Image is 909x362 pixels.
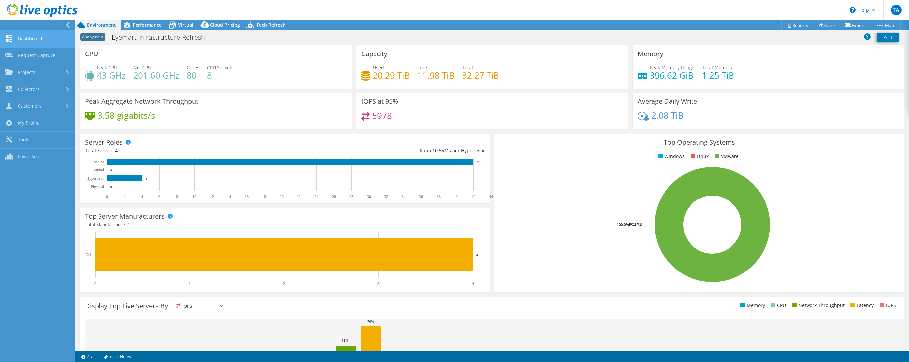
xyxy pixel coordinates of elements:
[85,139,123,146] h3: Server Roles
[257,22,286,28] span: Tech Refresh
[476,253,478,257] text: 4
[133,72,179,79] h4: 201.60 GHz
[477,161,480,164] text: 42
[110,169,112,172] text: 0
[650,72,694,79] h4: 396.62 GiB
[367,194,371,199] text: 30
[85,50,98,57] h3: CPU
[342,338,348,342] text: 51%
[91,184,104,189] text: Physical
[124,194,126,199] text: 2
[813,20,840,30] a: Share
[877,33,899,42] a: Print
[77,352,97,361] a: 2
[245,194,249,199] text: 16
[419,194,423,199] text: 36
[377,281,379,286] text: 3
[85,98,198,105] h3: Peak Aggregate Network Throughput
[462,72,499,79] h4: 32.27 TiB
[280,194,284,199] text: 20
[373,72,410,79] h4: 20.29 TiB
[80,33,105,41] span: Anonymous
[891,5,902,15] span: TA
[349,194,353,199] text: 28
[133,64,151,71] span: Net CPU
[373,64,384,71] span: Used
[850,7,856,13] svg: \n
[402,194,406,199] text: 34
[638,98,697,105] h3: Average Daily Write
[840,20,870,30] a: Export
[367,319,374,323] text: 70%
[262,194,266,199] text: 18
[417,72,454,79] h4: 11.98 TiB
[97,352,136,361] a: Project Notes
[454,194,458,199] text: 40
[97,72,126,79] h4: 43 GHz
[417,64,427,71] span: Free
[471,194,475,199] text: 42
[109,34,215,41] h1: Eyemart-Infrastructure-Refresh
[189,281,191,286] text: 1
[158,194,160,199] text: 6
[106,194,108,199] text: 0
[127,221,130,228] span: 1
[85,213,165,220] h3: Top Server Manufacturers
[689,153,709,160] li: Linux
[178,22,193,28] span: Virtual
[739,302,765,309] li: Memory
[489,194,493,199] text: 44
[314,194,318,199] text: 24
[849,302,874,309] li: Latency
[437,194,441,199] text: 38
[499,139,899,146] h3: Top Operating Systems
[781,20,813,30] a: Reports
[878,302,896,309] li: IOPS
[210,22,240,28] span: Cloud Pricing
[361,98,398,105] h3: IOPS at 95%
[713,153,739,160] li: VMware
[384,194,388,199] text: 32
[617,222,629,227] tspan: 100.0%
[432,147,442,154] span: 10.5
[210,194,214,199] text: 12
[361,50,387,57] h3: Capacity
[650,64,694,71] span: Peak Memory Usage
[207,64,234,71] span: CPU Sockets
[88,160,104,164] text: Guest VM
[283,281,285,286] text: 2
[87,22,116,28] span: Environment
[187,64,199,71] span: Cores
[870,20,901,30] a: More
[629,222,642,227] tspan: ESXi 7.0
[702,64,732,71] span: Total Memory
[85,147,285,154] div: Total Servers:
[207,72,234,79] h4: 8
[141,194,143,199] text: 4
[332,194,336,199] text: 26
[656,153,685,160] li: Windows
[638,50,663,57] h3: Memory
[187,72,199,79] h4: 80
[97,64,117,71] span: Peak CPU
[133,22,162,28] span: Performance
[462,64,473,71] span: Total
[227,194,231,199] text: 14
[94,281,96,286] text: 0
[174,302,226,310] span: IOPS
[176,194,178,199] text: 8
[769,302,786,309] li: CPU
[297,194,301,199] text: 22
[472,281,474,286] text: 4
[110,185,112,189] text: 0
[86,176,104,181] text: Hypervisor
[702,72,734,79] h4: 1.25 TiB
[372,112,392,119] h4: 5978
[790,302,845,309] li: Network Throughput
[85,221,485,228] h4: Total Manufacturers:
[145,177,147,180] text: 4
[192,194,196,199] text: 10
[652,112,684,119] h4: 2.08 TiB
[93,168,104,172] text: Virtual
[85,252,92,257] text: Dell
